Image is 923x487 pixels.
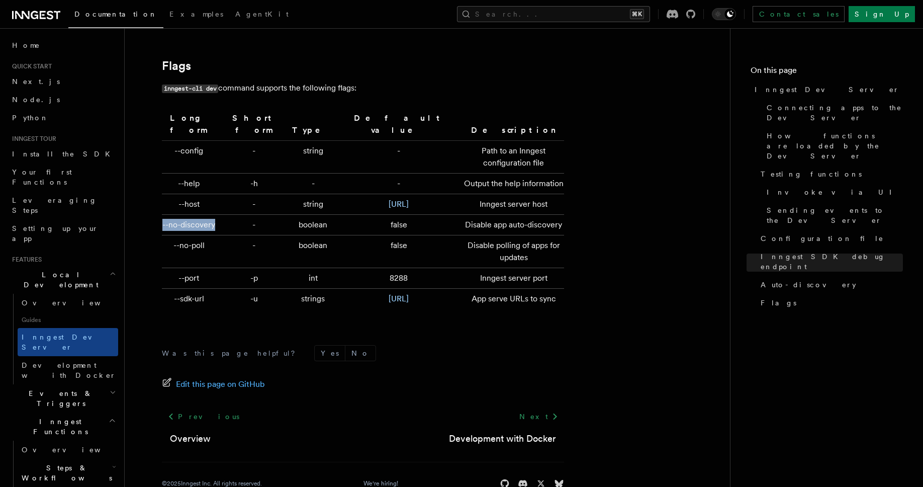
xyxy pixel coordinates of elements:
span: Development with Docker [22,361,116,379]
button: No [345,346,376,361]
td: App serve URLs to sync [459,288,564,309]
strong: Long form [170,113,208,135]
a: Overview [170,432,211,446]
button: Yes [315,346,345,361]
td: Output the help information [459,173,564,194]
a: Node.js [8,91,118,109]
td: - [220,214,288,235]
td: - [220,140,288,173]
a: Leveraging Steps [8,191,118,219]
span: Leveraging Steps [12,196,97,214]
td: -p [220,268,288,288]
a: Edit this page on GitHub [162,377,265,391]
td: int [288,268,338,288]
td: string [288,140,338,173]
span: Local Development [8,270,110,290]
p: command supports the following flags: [162,81,564,96]
strong: Default value [354,113,444,135]
td: --no-discovery [162,214,220,235]
a: How functions are loaded by the Dev Server [763,127,903,165]
strong: Short form [232,113,275,135]
strong: Description [471,125,557,135]
td: - [288,173,338,194]
td: false [338,235,459,268]
a: Previous [162,408,245,426]
span: Python [12,114,49,122]
span: Guides [18,312,118,328]
div: Local Development [8,294,118,384]
a: Invoke via UI [763,183,903,201]
td: - [338,140,459,173]
span: Home [12,40,40,50]
span: How functions are loaded by the Dev Server [767,131,903,161]
td: --host [162,194,220,214]
td: - [220,194,288,214]
a: Inngest Dev Server [751,80,903,99]
a: Inngest Dev Server [18,328,118,356]
span: Events & Triggers [8,388,110,409]
span: AgentKit [235,10,289,18]
td: --no-poll [162,235,220,268]
a: Python [8,109,118,127]
span: Invoke via UI [767,187,900,197]
td: Disable app auto-discovery [459,214,564,235]
span: Inngest SDK debug endpoint [761,252,903,272]
td: 8288 [338,268,459,288]
a: Setting up your app [8,219,118,248]
span: Inngest tour [8,135,56,143]
span: Your first Functions [12,168,72,186]
span: Node.js [12,96,60,104]
span: Overview [22,299,125,307]
td: --config [162,140,220,173]
span: Setting up your app [12,224,99,242]
span: Inngest Functions [8,417,109,437]
strong: Type [292,125,334,135]
td: --sdk-url [162,288,220,309]
a: Documentation [68,3,163,28]
td: - [338,173,459,194]
a: Flags [162,59,191,73]
a: Next [513,408,564,426]
a: Your first Functions [8,163,118,191]
a: Sign Up [849,6,915,22]
a: Install the SDK [8,145,118,163]
span: Next.js [12,77,60,86]
span: Examples [169,10,223,18]
span: Auto-discovery [761,280,856,290]
button: Search...⌘K [457,6,650,22]
button: Local Development [8,266,118,294]
a: Development with Docker [18,356,118,384]
a: Sending events to the Dev Server [763,201,903,229]
a: Overview [18,441,118,459]
td: Inngest server port [459,268,564,288]
td: boolean [288,214,338,235]
span: Steps & Workflows [18,463,112,483]
a: Development with Docker [449,432,556,446]
a: Examples [163,3,229,27]
kbd: ⌘K [630,9,644,19]
a: Overview [18,294,118,312]
button: Inngest Functions [8,413,118,441]
td: -u [220,288,288,309]
td: Inngest server host [459,194,564,214]
span: Overview [22,446,125,454]
button: Toggle dark mode [712,8,736,20]
span: Inngest Dev Server [755,85,899,95]
span: Testing functions [761,169,862,179]
td: Path to an Inngest configuration file [459,140,564,173]
td: string [288,194,338,214]
a: Home [8,36,118,54]
span: Edit this page on GitHub [176,377,265,391]
span: Install the SDK [12,150,116,158]
td: -h [220,173,288,194]
td: strings [288,288,338,309]
span: Flags [761,298,796,308]
a: Auto-discovery [757,276,903,294]
a: Testing functions [757,165,903,183]
a: Next.js [8,72,118,91]
td: false [338,214,459,235]
td: --help [162,173,220,194]
button: Steps & Workflows [18,459,118,487]
a: [URL] [389,294,409,303]
a: Configuration file [757,229,903,248]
